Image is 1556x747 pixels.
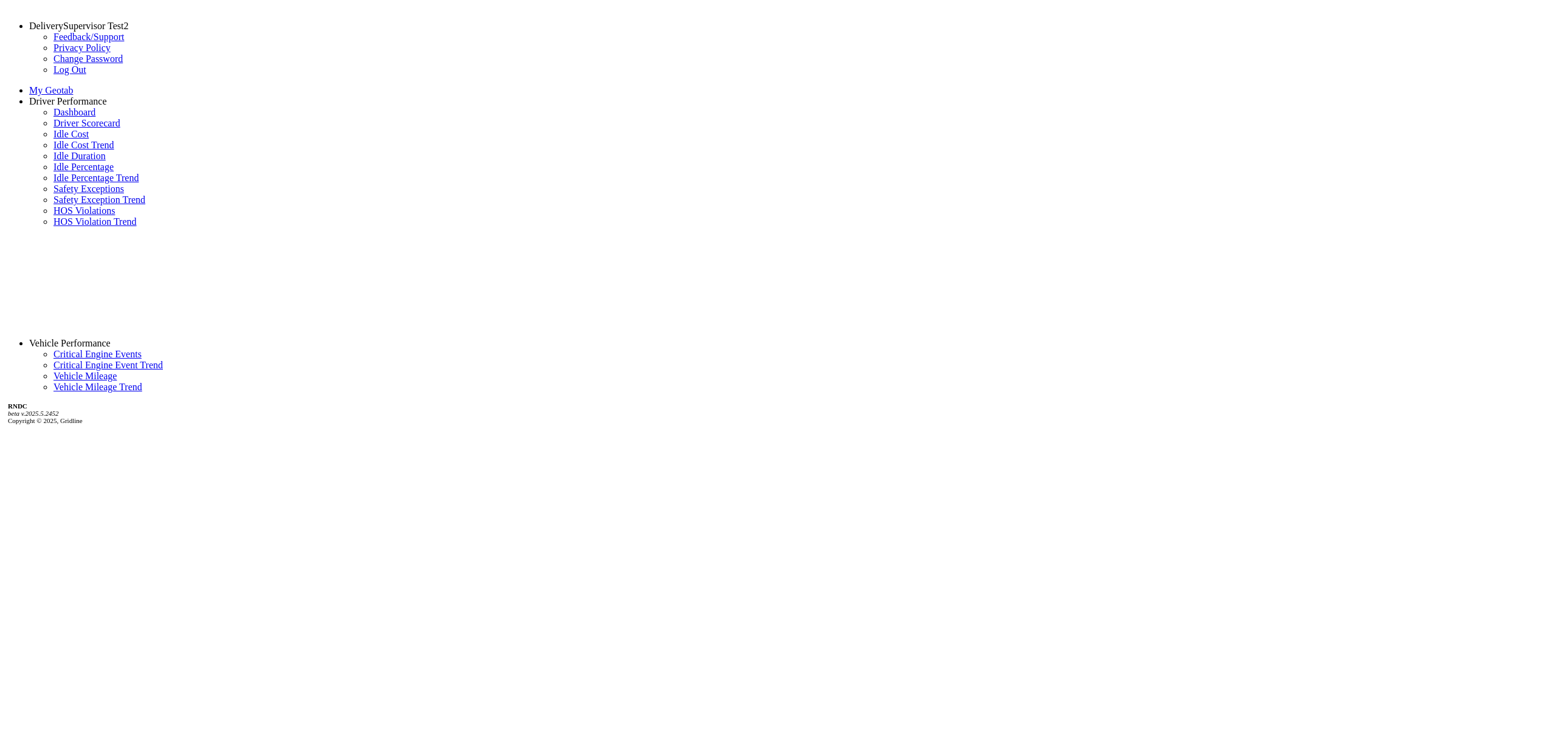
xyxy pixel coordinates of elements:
[53,184,124,194] a: Safety Exceptions
[29,96,107,106] a: Driver Performance
[53,53,123,64] a: Change Password
[53,151,106,161] a: Idle Duration
[53,205,115,216] a: HOS Violations
[53,216,137,227] a: HOS Violation Trend
[29,338,111,348] a: Vehicle Performance
[53,173,139,183] a: Idle Percentage Trend
[53,107,95,117] a: Dashboard
[8,402,1551,424] div: Copyright © 2025, Gridline
[53,162,114,172] a: Idle Percentage
[53,371,117,381] a: Vehicle Mileage
[8,402,27,410] b: RNDC
[53,194,145,205] a: Safety Exception Trend
[53,118,120,128] a: Driver Scorecard
[29,85,73,95] a: My Geotab
[53,129,89,139] a: Idle Cost
[53,382,142,392] a: Vehicle Mileage Trend
[53,64,86,75] a: Log Out
[53,43,111,53] a: Privacy Policy
[53,349,142,359] a: Critical Engine Events
[53,140,114,150] a: Idle Cost Trend
[53,32,124,42] a: Feedback/Support
[53,360,163,370] a: Critical Engine Event Trend
[8,410,59,417] i: beta v.2025.5.2452
[29,21,128,31] a: DeliverySupervisor Test2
